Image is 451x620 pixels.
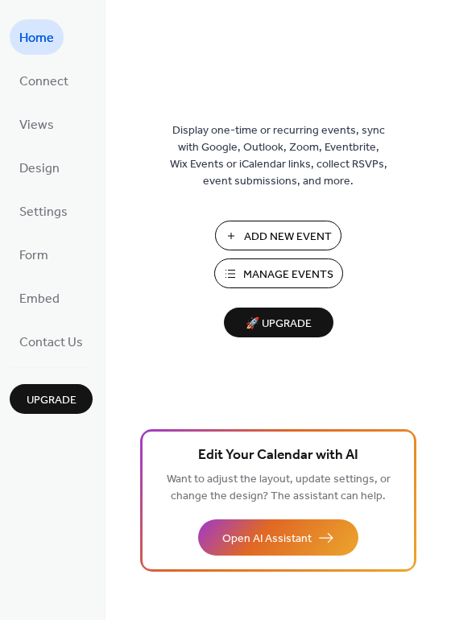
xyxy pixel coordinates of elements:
button: Add New Event [215,221,341,250]
span: Form [19,243,48,269]
span: Edit Your Calendar with AI [198,444,358,467]
a: Design [10,150,69,185]
span: Design [19,156,60,182]
span: Views [19,113,54,138]
span: Settings [19,200,68,225]
button: Open AI Assistant [198,519,358,556]
span: Open AI Assistant [222,531,312,548]
span: Connect [19,69,68,95]
a: Form [10,237,58,272]
a: Connect [10,63,78,98]
span: Display one-time or recurring events, sync with Google, Outlook, Zoom, Eventbrite, Wix Events or ... [170,122,387,190]
a: Settings [10,193,77,229]
span: 🚀 Upgrade [234,313,324,335]
span: Manage Events [243,267,333,283]
span: Want to adjust the layout, update settings, or change the design? The assistant can help. [167,469,391,507]
span: Upgrade [27,392,77,409]
span: Embed [19,287,60,312]
a: Contact Us [10,324,93,359]
a: Views [10,106,64,142]
button: Manage Events [214,258,343,288]
span: Home [19,26,54,52]
a: Embed [10,280,69,316]
span: Contact Us [19,330,83,356]
span: Add New Event [244,229,332,246]
button: 🚀 Upgrade [224,308,333,337]
button: Upgrade [10,384,93,414]
a: Home [10,19,64,55]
